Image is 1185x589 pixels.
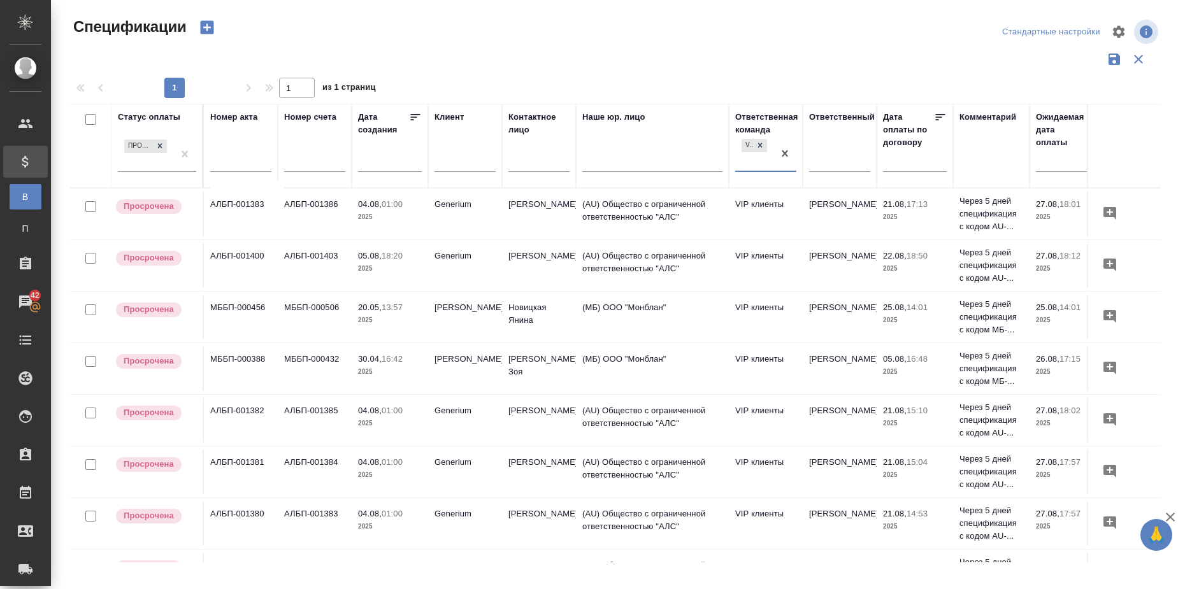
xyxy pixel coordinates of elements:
p: 15:10 [907,406,928,415]
p: 17:57 [1059,509,1081,518]
p: 14:01 [1059,302,1081,312]
p: Через 5 дней спецификация с кодом AU-... [959,246,1023,285]
td: АЛБП-001383 [278,501,352,546]
td: [PERSON_NAME] [502,450,576,494]
p: 2025 [1036,469,1100,481]
p: 04.08, [358,406,382,415]
p: Просрочена [124,252,174,264]
td: [PERSON_NAME] [803,450,877,494]
td: [PERSON_NAME] [803,243,877,288]
p: 05.08, [358,251,382,260]
p: 18:50 [907,251,928,260]
p: 2025 [358,520,422,533]
p: 2025 [358,365,422,378]
span: 🙏 [1145,522,1167,548]
p: 21.08, [883,199,907,209]
div: Ответственная команда [735,111,798,136]
p: 16:42 [382,354,403,364]
p: 18:02 [1059,406,1081,415]
p: 2025 [883,365,947,378]
td: АЛБП-001383 [204,192,278,236]
div: Клиент [434,111,464,124]
div: Ответственный [809,111,875,124]
p: Через 5 дней спецификация с кодом AU-... [959,195,1023,233]
a: 42 [3,286,48,318]
p: 18.08, [883,560,907,570]
p: [PERSON_NAME] [434,353,496,365]
div: Номер счета [284,111,336,124]
td: (AU) Общество с ограниченной ответственностью "АЛС" [576,398,729,443]
td: [PERSON_NAME] [803,192,877,236]
p: 18:20 [382,251,403,260]
p: Просрочена [124,200,174,213]
p: 2025 [883,211,947,224]
div: split button [999,22,1103,42]
p: 27.08, [1036,509,1059,518]
td: АЛБП-001380 [204,501,278,546]
div: VIP клиенты [742,139,753,152]
p: 01.08, [358,560,382,570]
div: Контактное лицо [508,111,570,136]
td: VIP клиенты [729,450,803,494]
p: Generium [434,198,496,211]
a: В [10,184,41,209]
p: 17:13 [907,199,928,209]
p: 26.08, [1036,354,1059,364]
td: Новицкая Янина [502,295,576,339]
td: VIP клиенты [729,501,803,546]
td: (AU) Общество с ограниченной ответственностью "АЛС" [576,450,729,494]
button: Сбросить фильтры [1126,47,1151,71]
p: 2025 [883,417,947,430]
p: 25.08, [1036,302,1059,312]
td: АЛБП-001381 [204,450,278,494]
td: АЛБП-001403 [278,243,352,288]
p: 04.08, [358,199,382,209]
td: VIP клиенты [729,398,803,443]
div: Комментарий [959,111,1016,124]
a: П [10,216,41,241]
p: 2025 [358,314,422,327]
td: [PERSON_NAME] [502,398,576,443]
p: 2025 [358,262,422,275]
p: 21.08, [883,457,907,467]
span: из 1 страниц [322,80,376,98]
p: 27.08, [1036,457,1059,467]
span: Спецификации [70,17,187,37]
td: АЛБП-001382 [204,398,278,443]
p: 01:00 [382,199,403,209]
td: VIP клиенты [729,243,803,288]
p: 2025 [1036,211,1100,224]
div: Дата создания [358,111,409,136]
p: Через 5 дней спецификация с кодом МБ-... [959,298,1023,336]
td: (МБ) ООО "Монблан" [576,346,729,391]
p: 2025 [358,417,422,430]
p: 16:48 [907,354,928,364]
p: Просрочена [124,509,174,522]
p: 20.05, [358,302,382,312]
p: 2025 [358,469,422,481]
span: Посмотреть информацию [1134,20,1161,44]
div: Номер акта [210,111,257,124]
div: Наше юр. лицо [582,111,645,124]
p: 17:15 [1059,354,1081,364]
td: (AU) Общество с ограниченной ответственностью "АЛС" [576,243,729,288]
td: [PERSON_NAME] [803,398,877,443]
span: 42 [23,289,47,302]
p: 21.08, [883,406,907,415]
p: Просрочена [124,406,174,419]
td: АЛБП-001384 [278,450,352,494]
p: Generium [434,507,496,520]
p: Generium [434,250,496,262]
p: 01:00 [382,406,403,415]
p: 13:57 [382,302,403,312]
td: [PERSON_NAME] [803,346,877,391]
p: 27.08, [1036,251,1059,260]
p: Просрочена [124,355,174,367]
td: (AU) Общество с ограниченной ответственностью "АЛС" [576,192,729,236]
div: Ожидаемая дата оплаты [1036,111,1087,149]
td: [PERSON_NAME] [502,192,576,236]
p: Через 5 дней спецификация с кодом AU-... [959,504,1023,543]
p: 17:57 [1059,457,1081,467]
p: 14:01 [907,302,928,312]
p: 18:01 [1059,199,1081,209]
